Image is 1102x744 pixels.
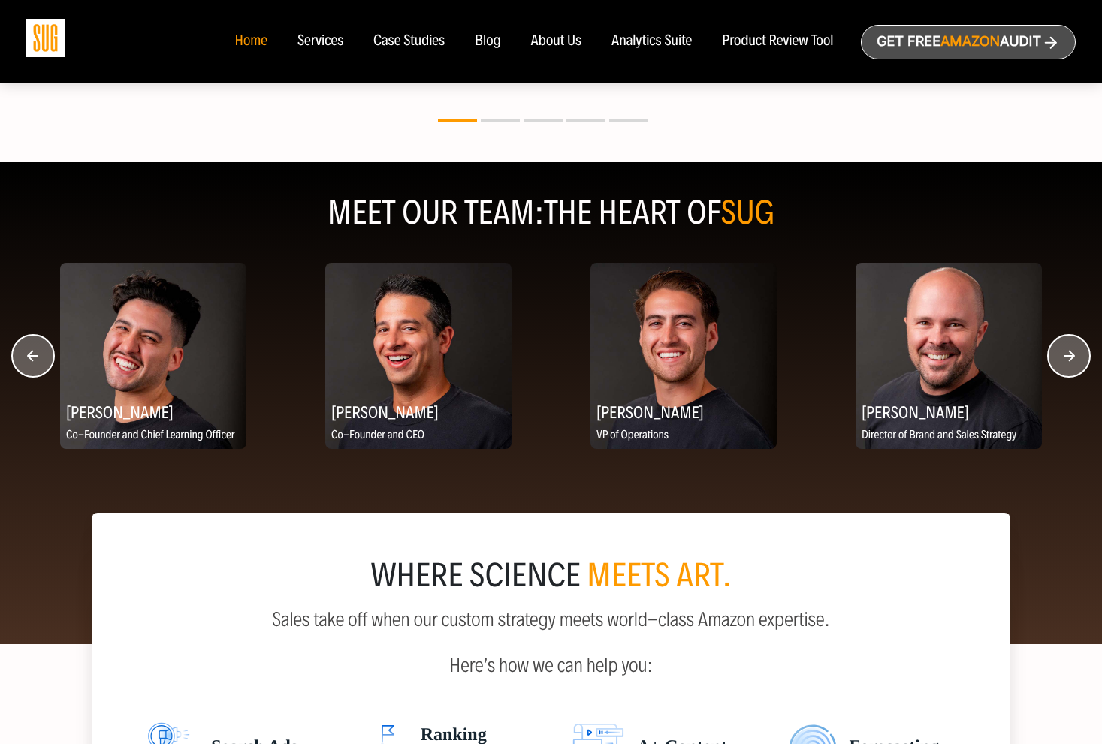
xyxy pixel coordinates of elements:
[856,397,1042,426] h2: [PERSON_NAME]
[60,426,246,445] p: Co-Founder and Chief Learning Officer
[128,643,974,676] p: Here’s how we can help you:
[475,33,501,50] a: Blog
[856,263,1042,449] img: Brett Vetter, Director of Brand and Sales Strategy
[325,263,512,449] img: Evan Kesner, Co-Founder and CEO
[128,609,974,631] p: Sales take off when our custom strategy meets world-class Amazon expertise.
[531,33,582,50] a: About Us
[325,397,512,426] h2: [PERSON_NAME]
[325,426,512,445] p: Co-Founder and CEO
[297,33,343,50] a: Services
[60,397,246,426] h2: [PERSON_NAME]
[587,556,732,595] span: meets art.
[590,263,777,449] img: Marco Tejada, VP of Operations
[721,193,775,233] span: SUG
[234,33,267,50] a: Home
[128,561,974,591] div: where science
[611,33,692,50] a: Analytics Suite
[861,25,1076,59] a: Get freeAmazonAudit
[590,397,777,426] h2: [PERSON_NAME]
[26,19,65,57] img: Sug
[373,33,445,50] a: Case Studies
[60,263,246,449] img: Daniel Tejada, Co-Founder and Chief Learning Officer
[722,33,833,50] a: Product Review Tool
[856,426,1042,445] p: Director of Brand and Sales Strategy
[940,34,1000,50] span: Amazon
[590,426,777,445] p: VP of Operations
